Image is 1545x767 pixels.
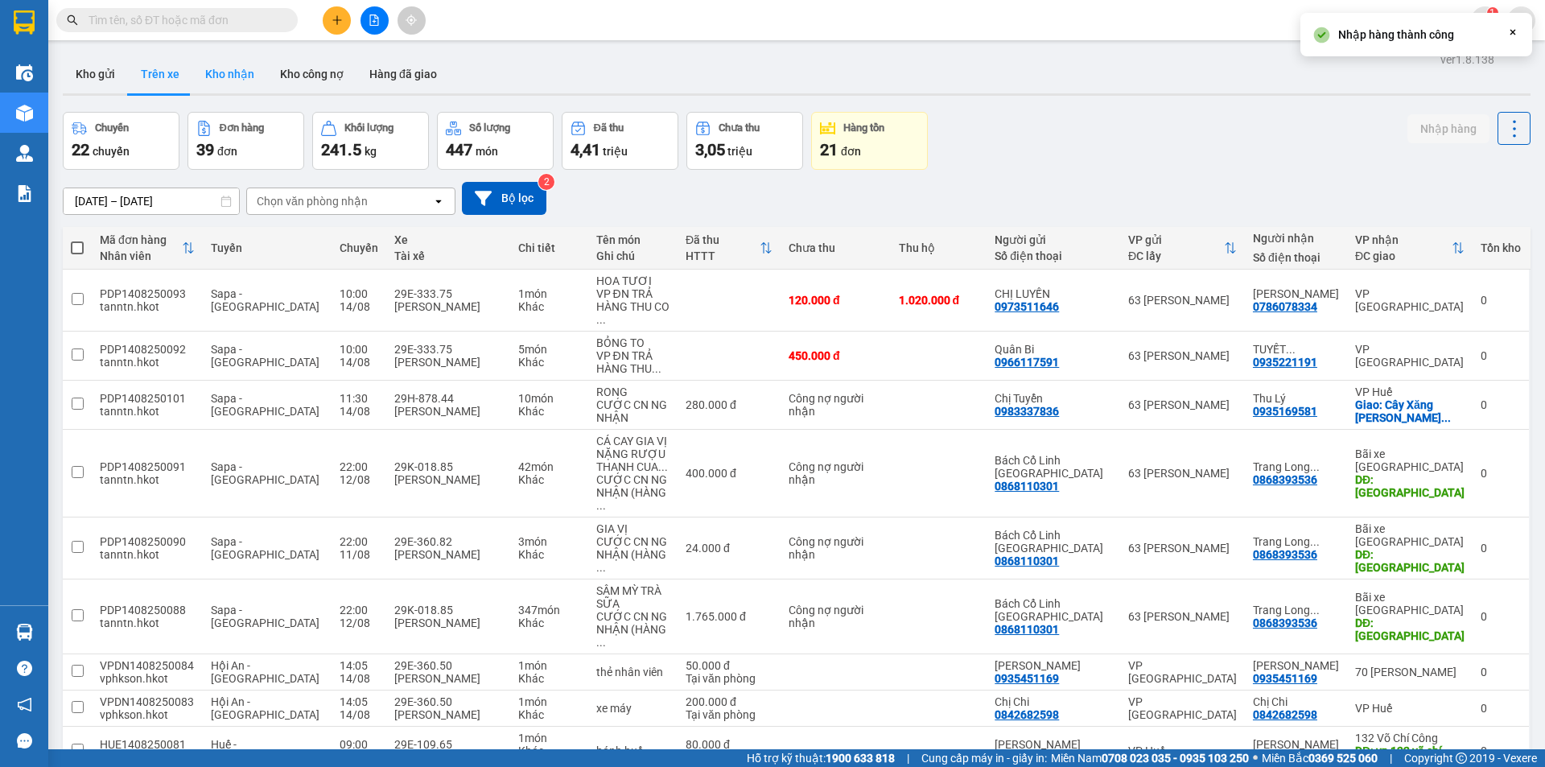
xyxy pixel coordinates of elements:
div: 0868393536 [1253,473,1317,486]
div: 29H-878.44 [394,392,502,405]
div: [PERSON_NAME] [394,356,502,369]
button: Kho công nợ [267,55,356,93]
span: kg [365,145,377,158]
th: Toggle SortBy [92,227,203,270]
div: 120.000 đ [789,294,882,307]
img: logo-vxr [14,10,35,35]
img: warehouse-icon [16,145,33,162]
div: Người nhận [1253,232,1339,245]
div: VP nhận [1355,233,1452,246]
div: Chuyến [95,122,129,134]
span: ... [658,460,668,473]
div: PDP1408250092 [100,343,195,356]
div: 0983337836 [995,405,1059,418]
strong: 0708 023 035 - 0935 103 250 [1102,752,1249,765]
div: Người gửi [995,233,1112,246]
strong: 0369 525 060 [1308,752,1378,765]
div: Chi tiết [518,241,580,254]
div: Khanh Hồ [995,659,1112,672]
div: BỎNG TO [596,336,669,349]
span: Miền Bắc [1262,749,1378,767]
div: 0935221191 [1253,356,1317,369]
div: 09:00 [340,738,378,751]
div: 0966117591 [995,356,1059,369]
div: Thu Lý [1253,392,1339,405]
div: 63 [PERSON_NAME] [1128,610,1237,623]
span: htbinh.hkot [1381,10,1471,30]
span: 39 [196,140,214,159]
div: 63 [PERSON_NAME] [1128,542,1237,555]
div: Đã thu [686,233,760,246]
div: VP [GEOGRAPHIC_DATA] [1355,343,1465,369]
div: 42 món [518,460,580,473]
span: đơn [841,145,861,158]
div: RONG [596,386,669,398]
div: [PERSON_NAME] [394,708,502,721]
div: 63 [PERSON_NAME] [1128,294,1237,307]
span: 22 [72,140,89,159]
div: 0 [1481,610,1521,623]
svg: Close [1506,26,1519,39]
div: Khanh Hồ [1253,659,1339,672]
span: ... [652,362,661,375]
div: 0868393536 [1253,548,1317,561]
div: DĐ: Long Biên [1355,473,1465,499]
span: ... [596,636,606,649]
div: 50.000 đ [686,659,772,672]
div: Khác [518,616,580,629]
span: Huế - [GEOGRAPHIC_DATA] [211,738,319,764]
button: Nhập hàng [1407,114,1489,143]
div: tanntn.hkot [100,300,195,313]
span: Miền Nam [1051,749,1249,767]
div: 0935451169 [995,672,1059,685]
div: Công nợ người nhận [789,535,869,561]
div: Minh Anh [995,738,1112,751]
div: Khác [518,300,580,313]
div: PDP1408250090 [100,535,195,548]
div: [PERSON_NAME] [394,405,502,418]
div: vphkson.hkot [100,672,195,685]
span: ... [596,561,606,574]
div: Công nợ người nhận [789,460,869,486]
th: Toggle SortBy [1120,227,1245,270]
button: plus [323,6,351,35]
span: copyright [1456,753,1467,764]
sup: 2 [538,174,554,190]
span: Sapa - [GEOGRAPHIC_DATA] [211,343,319,369]
div: Quân Bi [995,343,1112,356]
span: | [1390,749,1392,767]
div: 1.765.000 đ [686,610,772,623]
svg: open [432,195,445,208]
div: VPDN1408250084 [100,659,195,672]
button: caret-down [1507,6,1535,35]
div: Thu hộ [899,241,979,254]
div: 63 [PERSON_NAME] [1128,467,1237,480]
div: 14/08 [340,672,378,685]
div: Ghi chú [596,249,669,262]
span: 21 [820,140,838,159]
div: Chuyến [340,241,378,254]
strong: 1900 633 818 [826,752,895,765]
img: warehouse-icon [16,64,33,81]
div: 0 [1481,349,1521,362]
div: DĐ: Long Biên [1355,548,1465,574]
div: 14/08 [340,708,378,721]
div: 10 món [518,392,580,405]
span: ⚪️ [1253,755,1258,761]
div: Bãi xe [GEOGRAPHIC_DATA] [1355,522,1465,548]
div: 0 [1481,398,1521,411]
div: tanntn.hkot [100,356,195,369]
span: ... [596,499,606,512]
div: Bách Cổ Linh Long Biên [995,597,1112,623]
div: VP gửi [1128,233,1224,246]
span: Hội An - [GEOGRAPHIC_DATA] [211,659,319,685]
div: DĐ: Long Biên [1355,616,1465,642]
span: file-add [369,14,380,26]
div: SÂM MỲ TRÀ SỮA [596,584,669,610]
div: PDP1408250093 [100,287,195,300]
div: 0973511646 [995,300,1059,313]
div: Khác [518,708,580,721]
div: Khác [518,356,580,369]
div: 10:00 [340,343,378,356]
img: warehouse-icon [16,105,33,122]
